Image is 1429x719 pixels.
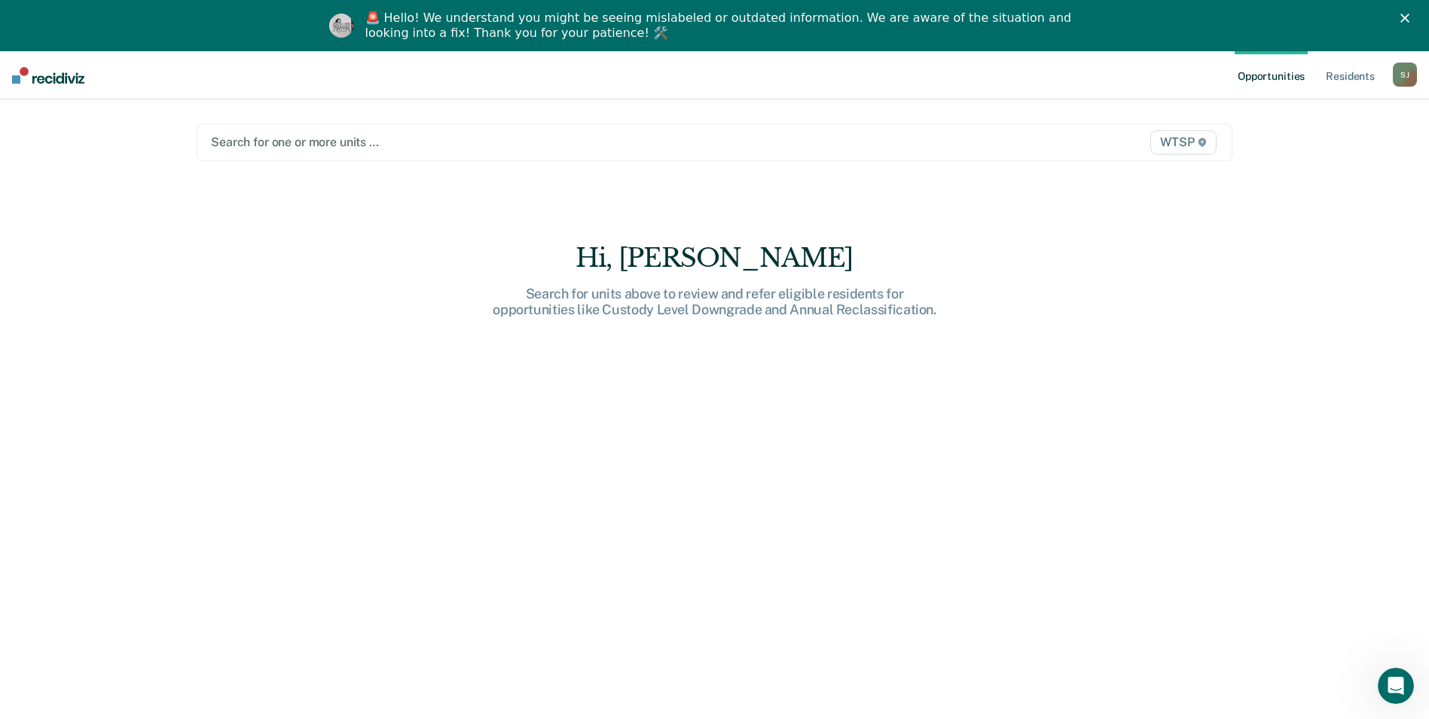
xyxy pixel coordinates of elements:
div: Search for units above to review and refer eligible residents for opportunities like Custody Leve... [474,286,956,318]
div: Hi, [PERSON_NAME] [474,243,956,274]
img: Recidiviz [12,67,84,84]
img: Profile image for Kim [329,14,353,38]
div: 🚨 Hello! We understand you might be seeing mislabeled or outdated information. We are aware of th... [365,11,1076,41]
a: Residents [1323,51,1378,99]
div: S J [1393,63,1417,87]
div: Close [1400,14,1415,23]
a: Opportunities [1235,51,1308,99]
iframe: Intercom live chat [1378,668,1414,704]
button: SJ [1393,63,1417,87]
span: WTSP [1150,130,1217,155]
